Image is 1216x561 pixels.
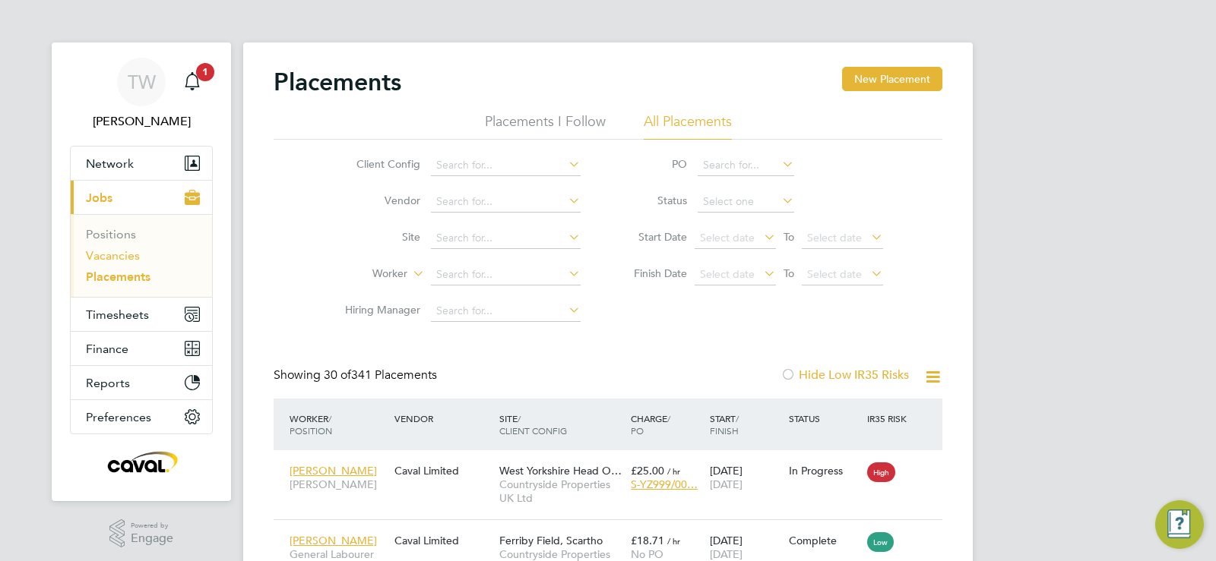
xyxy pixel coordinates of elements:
span: Countryside Properties UK Ltd [499,477,623,505]
button: Timesheets [71,298,212,331]
h2: Placements [274,67,401,97]
label: Worker [320,266,407,282]
span: [DATE] [710,477,743,491]
nav: Main navigation [52,43,231,501]
button: Engage Resource Center [1155,500,1204,549]
label: Client Config [333,157,420,171]
span: 1 [196,63,214,81]
span: [PERSON_NAME] [290,477,387,491]
button: Reports [71,366,212,399]
span: To [779,263,799,283]
div: Caval Limited [391,526,496,555]
input: Search for... [431,191,581,213]
div: Charge [627,405,706,444]
span: Ferriby Field, Scartho [499,534,603,547]
span: Tim Wells [70,112,213,131]
span: [DATE] [710,547,743,561]
span: Timesheets [86,307,149,322]
img: caval-logo-retina.png [103,449,179,474]
span: To [779,227,799,247]
a: Go to home page [70,449,213,474]
input: Search for... [431,155,581,176]
span: [PERSON_NAME] [290,464,377,477]
span: Finance [86,342,128,356]
label: PO [619,157,687,171]
a: Positions [86,227,136,241]
li: All Placements [644,112,732,140]
span: Low [867,532,894,552]
span: £18.71 [631,534,664,547]
span: Select date [807,267,862,281]
label: Finish Date [619,266,687,280]
div: [DATE] [706,456,785,499]
span: 30 of [324,367,351,383]
span: / PO [631,412,670,437]
span: S-YZ999/00… [631,477,698,491]
input: Search for... [698,155,794,176]
div: Site [496,405,627,444]
span: Engage [131,532,173,545]
input: Search for... [431,228,581,249]
span: Network [86,156,134,171]
label: Status [619,194,687,207]
li: Placements I Follow [485,112,606,140]
span: / Client Config [499,412,567,437]
input: Select one [698,191,794,213]
label: Vendor [333,194,420,207]
label: Site [333,230,420,244]
button: Network [71,147,212,180]
a: Powered byEngage [109,519,174,548]
a: 1 [177,58,207,106]
span: / hr [667,465,680,477]
a: [PERSON_NAME]General Labourer (Zone 6)Caval LimitedFerriby Field, ScarthoCountryside Properties U... [286,525,942,538]
span: Select date [700,231,755,244]
label: Start Date [619,230,687,244]
div: Complete [789,534,860,547]
a: Placements [86,269,150,284]
span: No PO [631,547,663,561]
a: Vacancies [86,248,140,263]
span: [PERSON_NAME] [290,534,377,547]
div: Start [706,405,785,444]
div: Status [785,405,864,432]
span: Jobs [86,191,112,205]
span: TW [128,72,156,92]
span: Preferences [86,410,151,424]
span: Select date [700,267,755,281]
span: Powered by [131,519,173,532]
span: 341 Placements [324,367,437,383]
div: Vendor [391,405,496,432]
span: £25.00 [631,464,664,477]
a: TW[PERSON_NAME] [70,58,213,131]
span: Reports [86,376,130,390]
label: Hiring Manager [333,303,420,317]
button: Jobs [71,181,212,214]
span: West Yorkshire Head O… [499,464,622,477]
div: Caval Limited [391,456,496,485]
div: In Progress [789,464,860,477]
input: Search for... [431,264,581,285]
div: Worker [286,405,391,444]
div: IR35 Risk [863,405,916,432]
input: Search for... [431,301,581,322]
span: / Finish [710,412,739,437]
button: Preferences [71,400,212,433]
a: [PERSON_NAME][PERSON_NAME]Caval LimitedWest Yorkshire Head O…Countryside Properties UK Ltd£25.00 ... [286,455,942,468]
div: Jobs [71,214,212,297]
span: Select date [807,231,862,244]
span: / hr [667,535,680,547]
div: Showing [274,367,440,383]
span: High [867,462,895,482]
button: Finance [71,332,212,365]
label: Hide Low IR35 Risks [781,367,909,383]
span: / Position [290,412,332,437]
button: New Placement [842,67,942,91]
